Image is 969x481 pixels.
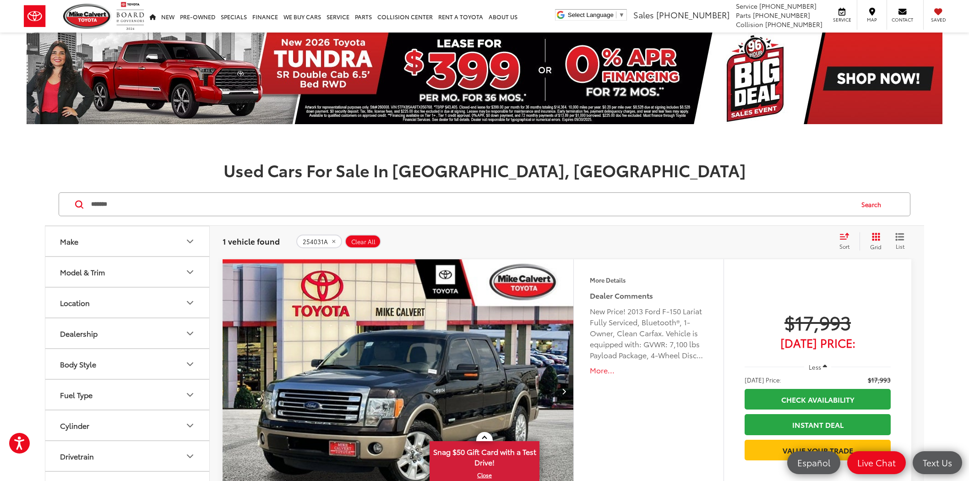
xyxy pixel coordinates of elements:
[185,236,196,247] div: Make
[736,11,751,20] span: Parts
[745,311,891,333] span: $17,993
[895,242,904,250] span: List
[787,451,840,474] a: Español
[185,451,196,462] div: Drivetrain
[185,389,196,400] div: Fuel Type
[853,457,900,468] span: Live Chat
[892,16,913,23] span: Contact
[888,232,911,251] button: List View
[60,237,78,246] div: Make
[753,11,810,20] span: [PHONE_NUMBER]
[868,375,891,384] span: $17,993
[860,232,888,251] button: Grid View
[745,414,891,435] a: Instant Deal
[27,33,942,124] img: New 2026 Toyota Tundra
[185,267,196,278] div: Model & Trim
[870,243,882,251] span: Grid
[60,329,98,338] div: Dealership
[185,328,196,339] div: Dealership
[590,290,708,301] h5: Dealer Comments
[60,390,93,399] div: Fuel Type
[185,420,196,431] div: Cylinder
[345,235,381,248] button: Clear All
[619,11,625,18] span: ▼
[656,9,729,21] span: [PHONE_NUMBER]
[913,451,962,474] a: Text Us
[862,16,882,23] span: Map
[918,457,957,468] span: Text Us
[793,457,835,468] span: Español
[63,4,112,29] img: Mike Calvert Toyota
[351,238,376,246] span: Clear All
[835,232,860,251] button: Select sort value
[45,410,210,440] button: CylinderCylinder
[185,359,196,370] div: Body Style
[60,360,96,368] div: Body Style
[45,257,210,287] button: Model & TrimModel & Trim
[45,226,210,256] button: MakeMake
[45,441,210,471] button: DrivetrainDrivetrain
[303,238,328,246] span: 254031A
[736,1,757,11] span: Service
[296,235,342,248] button: remove 254031A
[633,9,654,21] span: Sales
[568,11,625,18] a: Select Language​
[765,20,822,29] span: [PHONE_NUMBER]
[839,242,849,250] span: Sort
[45,349,210,379] button: Body StyleBody Style
[555,375,573,407] button: Next image
[759,1,817,11] span: [PHONE_NUMBER]
[745,375,781,384] span: [DATE] Price:
[745,440,891,460] a: Value Your Trade
[45,380,210,410] button: Fuel TypeFuel Type
[590,306,708,361] div: New Price! 2013 Ford F-150 Lariat Fully Serviced, Bluetooth®, 1-Owner, Clean Carfax. Vehicle is e...
[185,297,196,308] div: Location
[590,365,708,376] button: More...
[90,193,853,215] input: Search by Make, Model, or Keyword
[745,389,891,410] a: Check Availability
[45,288,210,317] button: LocationLocation
[60,452,94,460] div: Drivetrain
[223,235,280,246] span: 1 vehicle found
[568,11,614,18] span: Select Language
[590,277,708,283] h4: More Details
[809,363,821,371] span: Less
[45,318,210,348] button: DealershipDealership
[60,421,89,430] div: Cylinder
[745,338,891,347] span: [DATE] Price:
[928,16,948,23] span: Saved
[847,451,906,474] a: Live Chat
[832,16,852,23] span: Service
[853,193,894,216] button: Search
[736,20,763,29] span: Collision
[60,298,90,307] div: Location
[430,442,539,470] span: Snag $50 Gift Card with a Test Drive!
[60,268,105,276] div: Model & Trim
[804,359,832,375] button: Less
